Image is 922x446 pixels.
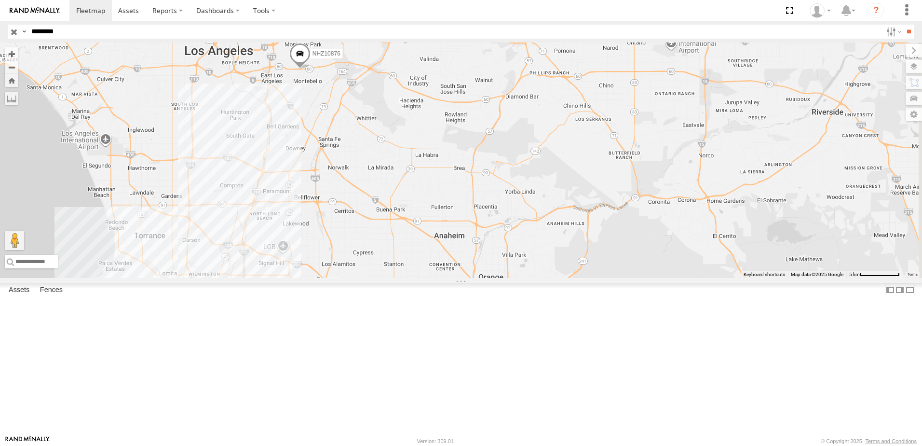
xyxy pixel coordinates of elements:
label: Search Query [20,25,28,39]
div: © Copyright 2025 - [821,438,917,444]
img: rand-logo.svg [10,7,60,14]
button: Map Scale: 5 km per 79 pixels [846,271,903,278]
label: Fences [35,283,68,297]
label: Assets [4,283,34,297]
label: Dock Summary Table to the Left [885,283,895,297]
span: 5 km [849,272,860,277]
label: Measure [5,92,18,105]
label: Search Filter Options [882,25,903,39]
label: Hide Summary Table [905,283,915,297]
div: Version: 309.01 [417,438,454,444]
label: Map Settings [906,108,922,121]
div: Zulema McIntosch [806,3,834,18]
button: Zoom in [5,47,18,60]
a: Visit our Website [5,436,50,446]
span: NHZ10876 [312,51,340,57]
button: Keyboard shortcuts [744,271,785,278]
button: Zoom Home [5,74,18,87]
a: Terms (opens in new tab) [908,273,918,277]
button: Drag Pegman onto the map to open Street View [5,231,24,250]
button: Zoom out [5,60,18,74]
label: Dock Summary Table to the Right [895,283,905,297]
i: ? [868,3,884,18]
a: Terms and Conditions [866,438,917,444]
span: Map data ©2025 Google [791,272,843,277]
